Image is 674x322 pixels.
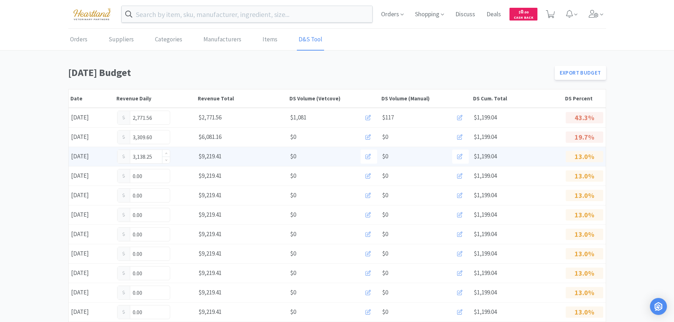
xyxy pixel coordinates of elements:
[198,191,221,199] span: $9,219.41
[514,16,533,21] span: Cash Back
[474,211,497,218] span: $1,199.04
[566,170,603,182] p: 13.0%
[198,172,221,180] span: $9,219.41
[198,152,221,160] span: $9,219.41
[69,266,115,280] div: [DATE]
[382,132,388,142] span: $0
[290,288,296,297] span: $0
[69,130,115,144] div: [DATE]
[474,133,497,141] span: $1,199.04
[198,95,286,102] div: Revenue Total
[382,288,388,297] span: $0
[70,95,113,102] div: Date
[474,152,497,160] span: $1,199.04
[519,8,529,15] span: 0
[68,4,116,24] img: cad7bdf275c640399d9c6e0c56f98fd2_10.png
[474,113,497,121] span: $1,199.04
[566,229,603,240] p: 13.0%
[382,191,388,200] span: $0
[523,10,529,14] span: . 00
[484,11,504,18] a: Deals
[474,230,497,238] span: $1,199.04
[382,249,388,258] span: $0
[474,250,497,257] span: $1,199.04
[162,150,170,157] span: Increase Value
[566,151,603,162] p: 13.0%
[509,5,537,24] a: $0.00Cash Back
[69,227,115,241] div: [DATE]
[198,133,221,141] span: $6,081.16
[566,190,603,201] p: 13.0%
[565,95,604,102] div: DS Percent
[68,65,551,81] h1: [DATE] Budget
[69,207,115,222] div: [DATE]
[69,188,115,203] div: [DATE]
[382,152,388,161] span: $0
[566,248,603,259] p: 13.0%
[198,250,221,257] span: $9,219.41
[198,211,221,218] span: $9,219.41
[290,191,296,200] span: $0
[261,29,279,51] a: Items
[69,110,115,125] div: [DATE]
[290,171,296,181] span: $0
[290,229,296,239] span: $0
[566,268,603,279] p: 13.0%
[153,29,184,51] a: Categories
[382,171,388,181] span: $0
[68,29,89,51] a: Orders
[566,112,603,123] p: 43.3%
[162,157,170,163] span: Decrease Value
[290,113,306,122] span: $1,081
[107,29,136,51] a: Suppliers
[69,246,115,261] div: [DATE]
[69,305,115,319] div: [DATE]
[566,131,603,143] p: 19.7%
[381,95,470,102] div: DS Volume (Manual)
[290,307,296,317] span: $0
[382,113,394,122] span: $117
[165,152,167,155] i: icon: up
[382,210,388,219] span: $0
[474,191,497,199] span: $1,199.04
[297,29,324,51] a: D&S Tool
[382,229,388,239] span: $0
[474,172,497,180] span: $1,199.04
[474,288,497,296] span: $1,199.04
[122,6,373,22] input: Search by item, sku, manufacturer, ingredient, size...
[198,308,221,316] span: $9,219.41
[290,132,296,142] span: $0
[69,149,115,164] div: [DATE]
[198,230,221,238] span: $9,219.41
[382,307,388,317] span: $0
[290,249,296,258] span: $0
[69,285,115,300] div: [DATE]
[519,10,520,14] span: $
[202,29,243,51] a: Manufacturers
[566,306,603,318] p: 13.0%
[198,113,221,121] span: $2,771.56
[382,268,388,278] span: $0
[69,169,115,183] div: [DATE]
[650,298,667,315] div: Open Intercom Messenger
[474,308,497,316] span: $1,199.04
[474,269,497,277] span: $1,199.04
[566,287,603,298] p: 13.0%
[198,269,221,277] span: $9,219.41
[165,159,167,161] i: icon: down
[290,268,296,278] span: $0
[453,11,478,18] a: Discuss
[289,95,378,102] div: DS Volume (Vetcove)
[290,210,296,219] span: $0
[116,95,194,102] div: Revenue Daily
[473,95,561,102] div: DS Cum. Total
[290,152,296,161] span: $0
[198,288,221,296] span: $9,219.41
[566,209,603,221] p: 13.0%
[555,66,606,80] a: Export Budget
